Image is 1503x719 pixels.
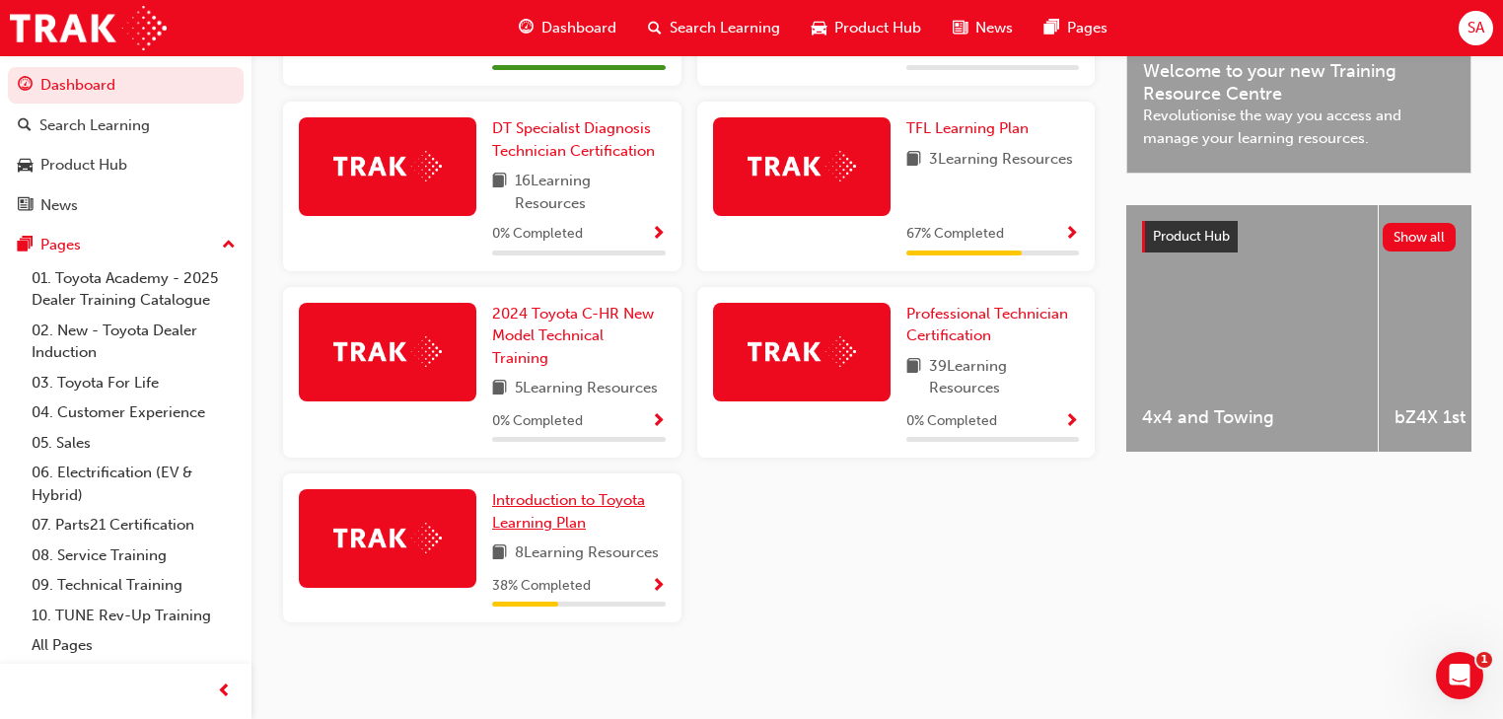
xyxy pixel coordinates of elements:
[40,234,81,256] div: Pages
[906,355,921,399] span: book-icon
[1126,205,1378,452] a: 4x4 and Towing
[1142,221,1456,252] a: Product HubShow all
[18,197,33,215] span: news-icon
[929,355,1080,399] span: 39 Learning Resources
[651,574,666,599] button: Show Progress
[1143,60,1455,105] span: Welcome to your new Training Resource Centre
[18,77,33,95] span: guage-icon
[632,8,796,48] a: search-iconSearch Learning
[18,117,32,135] span: search-icon
[906,117,1037,140] a: TFL Learning Plan
[492,303,666,370] a: 2024 Toyota C-HR New Model Technical Training
[1383,223,1457,252] button: Show all
[333,336,442,367] img: Trak
[651,222,666,247] button: Show Progress
[748,151,856,181] img: Trak
[18,237,33,254] span: pages-icon
[953,16,967,40] span: news-icon
[651,226,666,244] span: Show Progress
[40,154,127,177] div: Product Hub
[1153,228,1230,245] span: Product Hub
[906,410,997,433] span: 0 % Completed
[929,148,1073,173] span: 3 Learning Resources
[333,523,442,553] img: Trak
[1044,16,1059,40] span: pages-icon
[1064,226,1079,244] span: Show Progress
[24,316,244,368] a: 02. New - Toyota Dealer Induction
[515,170,666,214] span: 16 Learning Resources
[906,305,1068,345] span: Professional Technician Certification
[1467,17,1484,39] span: SA
[651,41,666,59] span: Show Progress
[541,17,616,39] span: Dashboard
[1459,11,1493,45] button: SA
[24,428,244,459] a: 05. Sales
[8,67,244,104] a: Dashboard
[906,223,1004,246] span: 67 % Completed
[24,540,244,571] a: 08. Service Training
[24,397,244,428] a: 04. Customer Experience
[975,17,1013,39] span: News
[24,570,244,601] a: 09. Technical Training
[8,63,244,227] button: DashboardSearch LearningProduct HubNews
[18,157,33,175] span: car-icon
[834,17,921,39] span: Product Hub
[217,680,232,704] span: prev-icon
[24,263,244,316] a: 01. Toyota Academy - 2025 Dealer Training Catalogue
[515,541,659,566] span: 8 Learning Resources
[40,194,78,217] div: News
[492,491,645,532] span: Introduction to Toyota Learning Plan
[8,147,244,183] a: Product Hub
[1067,17,1108,39] span: Pages
[906,119,1029,137] span: TFL Learning Plan
[24,510,244,540] a: 07. Parts21 Certification
[8,108,244,144] a: Search Learning
[1029,8,1123,48] a: pages-iconPages
[1064,413,1079,431] span: Show Progress
[1476,652,1492,668] span: 1
[1064,41,1079,59] span: Show Progress
[492,377,507,401] span: book-icon
[24,368,244,398] a: 03. Toyota For Life
[24,601,244,631] a: 10. TUNE Rev-Up Training
[492,489,666,534] a: Introduction to Toyota Learning Plan
[670,17,780,39] span: Search Learning
[10,6,167,50] img: Trak
[748,336,856,367] img: Trak
[492,223,583,246] span: 0 % Completed
[906,148,921,173] span: book-icon
[492,410,583,433] span: 0 % Completed
[1064,222,1079,247] button: Show Progress
[8,227,244,263] button: Pages
[222,233,236,258] span: up-icon
[648,16,662,40] span: search-icon
[1142,406,1362,429] span: 4x4 and Towing
[1436,652,1483,699] iframe: Intercom live chat
[1143,105,1455,149] span: Revolutionise the way you access and manage your learning resources.
[492,170,507,214] span: book-icon
[515,377,658,401] span: 5 Learning Resources
[651,413,666,431] span: Show Progress
[492,117,666,162] a: DT Specialist Diagnosis Technician Certification
[24,630,244,661] a: All Pages
[503,8,632,48] a: guage-iconDashboard
[333,151,442,181] img: Trak
[937,8,1029,48] a: news-iconNews
[492,305,654,367] span: 2024 Toyota C-HR New Model Technical Training
[796,8,937,48] a: car-iconProduct Hub
[492,575,591,598] span: 38 % Completed
[651,578,666,596] span: Show Progress
[492,119,655,160] span: DT Specialist Diagnosis Technician Certification
[8,187,244,224] a: News
[492,541,507,566] span: book-icon
[1064,409,1079,434] button: Show Progress
[651,409,666,434] button: Show Progress
[519,16,534,40] span: guage-icon
[39,114,150,137] div: Search Learning
[812,16,826,40] span: car-icon
[24,458,244,510] a: 06. Electrification (EV & Hybrid)
[906,303,1080,347] a: Professional Technician Certification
